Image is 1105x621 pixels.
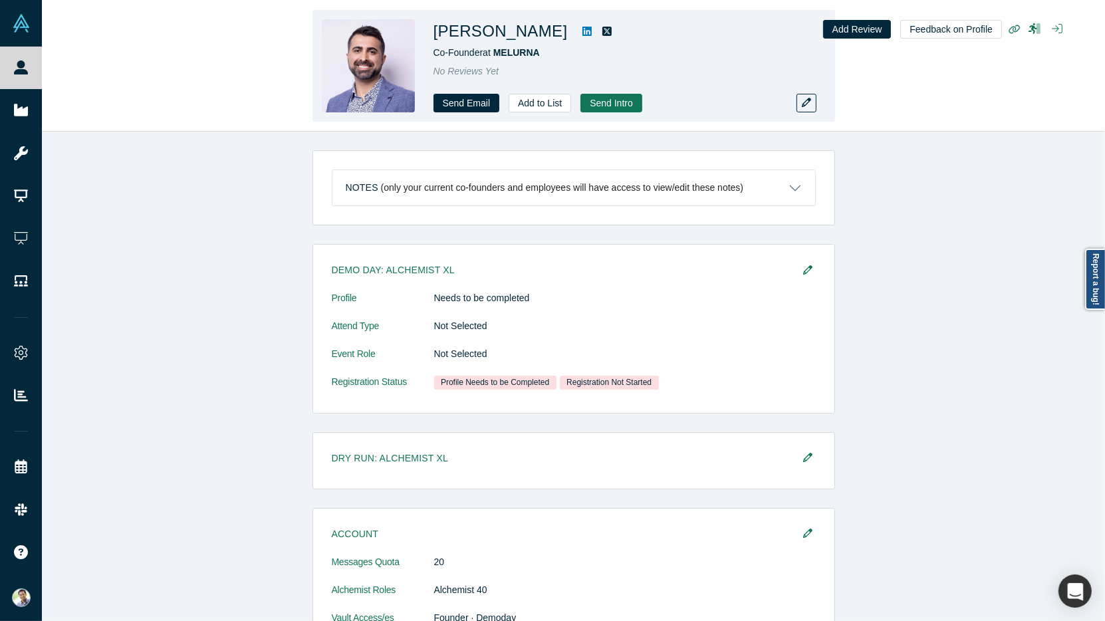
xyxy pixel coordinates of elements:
[433,19,568,43] h1: [PERSON_NAME]
[332,555,434,583] dt: Messages Quota
[1085,249,1105,310] a: Report a bug!
[900,20,1002,39] button: Feedback on Profile
[434,347,816,361] dd: Not Selected
[332,451,797,465] h3: Dry Run: Alchemist XL
[434,319,816,333] dd: Not Selected
[493,47,540,58] a: MELURNA
[12,14,31,33] img: Alchemist Vault Logo
[434,555,816,569] dd: 20
[560,376,659,390] span: Registration Not Started
[433,47,540,58] span: Co-Founder at
[332,375,434,404] dt: Registration Status
[332,583,434,611] dt: Alchemist Roles
[332,291,434,319] dt: Profile
[823,20,892,39] button: Add Review
[509,94,571,112] button: Add to List
[381,182,744,193] p: (only your current co-founders and employees will have access to view/edit these notes)
[332,319,434,347] dt: Attend Type
[332,347,434,375] dt: Event Role
[12,588,31,607] img: Ravi Belani's Account
[346,181,378,195] h3: Notes
[332,263,797,277] h3: Demo Day: Alchemist XL
[332,170,815,205] button: Notes (only your current co-founders and employees will have access to view/edit these notes)
[434,583,816,597] dd: Alchemist 40
[434,376,556,390] span: Profile Needs to be Completed
[332,527,797,541] h3: Account
[433,94,500,112] a: Send Email
[322,19,415,112] img: Sam Jadali's Profile Image
[433,66,499,76] span: No Reviews Yet
[580,94,642,112] button: Send Intro
[434,291,816,305] dd: Needs to be completed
